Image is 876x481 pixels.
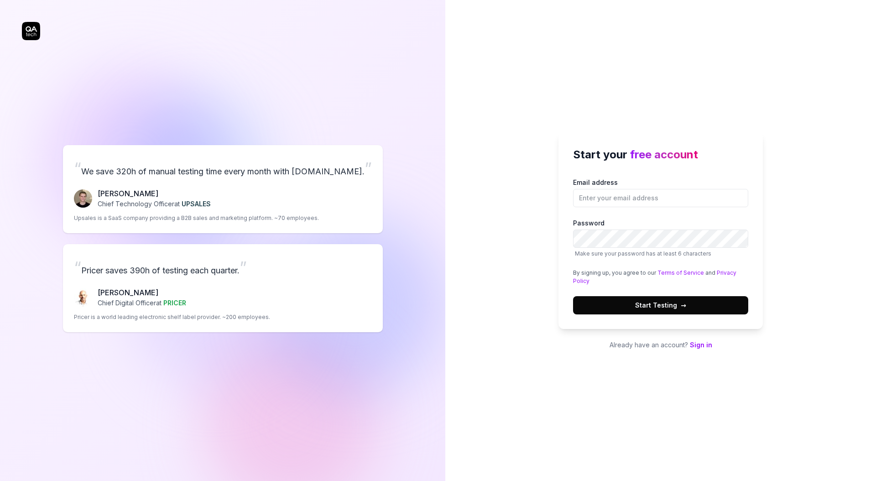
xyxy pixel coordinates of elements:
[573,178,748,207] label: Email address
[74,255,372,280] p: Pricer saves 390h of testing each quarter.
[98,298,186,308] p: Chief Digital Officer at
[635,300,686,310] span: Start Testing
[74,156,372,181] p: We save 320h of manual testing time every month with [DOMAIN_NAME].
[573,146,748,163] h2: Start your
[681,300,686,310] span: →
[573,230,748,248] input: PasswordMake sure your password has at least 6 characters
[63,244,383,332] a: “Pricer saves 390h of testing each quarter.”Chris Chalkitis[PERSON_NAME]Chief Digital Officerat P...
[573,269,748,285] div: By signing up, you agree to our and
[558,340,763,350] p: Already have an account?
[690,341,712,349] a: Sign in
[98,199,211,209] p: Chief Technology Officer at
[63,145,383,233] a: “We save 320h of manual testing time every month with [DOMAIN_NAME].”Fredrik Seidl[PERSON_NAME]Ch...
[98,188,211,199] p: [PERSON_NAME]
[182,200,211,208] span: UPSALES
[74,189,92,208] img: Fredrik Seidl
[74,313,270,321] p: Pricer is a world leading electronic shelf label provider. ~200 employees.
[630,148,698,161] span: free account
[573,218,748,258] label: Password
[163,299,186,307] span: PRICER
[98,287,186,298] p: [PERSON_NAME]
[74,158,81,178] span: “
[74,288,92,307] img: Chris Chalkitis
[74,214,319,222] p: Upsales is a SaaS company providing a B2B sales and marketing platform. ~70 employees.
[573,269,736,284] a: Privacy Policy
[657,269,704,276] a: Terms of Service
[240,257,247,277] span: ”
[575,250,711,257] span: Make sure your password has at least 6 characters
[573,296,748,314] button: Start Testing→
[365,158,372,178] span: ”
[74,257,81,277] span: “
[573,189,748,207] input: Email address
